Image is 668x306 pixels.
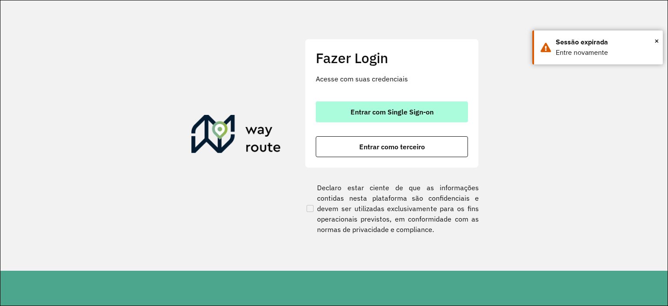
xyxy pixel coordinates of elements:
button: Close [655,34,659,47]
h2: Fazer Login [316,50,468,66]
div: Sessão expirada [556,37,656,47]
label: Declaro estar ciente de que as informações contidas nesta plataforma são confidenciais e devem se... [305,182,479,235]
p: Acesse com suas credenciais [316,74,468,84]
img: Roteirizador AmbevTech [191,115,281,157]
button: button [316,101,468,122]
div: Entre novamente [556,47,656,58]
span: Entrar como terceiro [359,143,425,150]
span: Entrar com Single Sign-on [351,108,434,115]
span: × [655,34,659,47]
button: button [316,136,468,157]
